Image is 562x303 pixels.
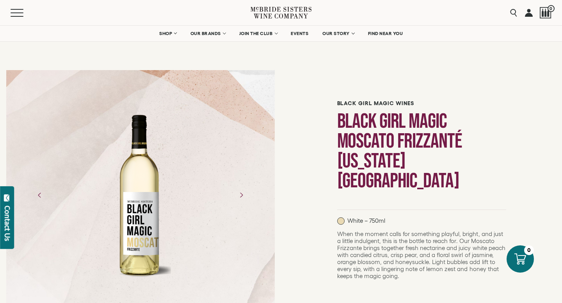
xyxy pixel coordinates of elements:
button: Mobile Menu Trigger [11,9,39,17]
a: EVENTS [286,26,313,41]
a: OUR STORY [317,26,359,41]
a: SHOP [154,26,181,41]
h6: Black Girl Magic Wines [337,100,506,107]
button: Next [231,185,251,205]
p: White – 750ml [337,217,385,225]
span: OUR BRANDS [190,31,221,36]
button: Previous [30,185,50,205]
span: 0 [548,5,555,12]
a: JOIN THE CLUB [234,26,282,41]
span: When the moment calls for something playful, bright, and just a little indulgent, this is the bot... [337,231,505,279]
span: EVENTS [291,31,308,36]
div: 0 [524,245,534,255]
span: SHOP [159,31,173,36]
span: FIND NEAR YOU [368,31,403,36]
h1: Black Girl Magic Moscato Frizzanté [US_STATE] [GEOGRAPHIC_DATA] [337,111,506,191]
span: JOIN THE CLUB [239,31,273,36]
a: OUR BRANDS [185,26,230,41]
a: FIND NEAR YOU [363,26,408,41]
div: Contact Us [4,206,11,241]
span: OUR STORY [322,31,350,36]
